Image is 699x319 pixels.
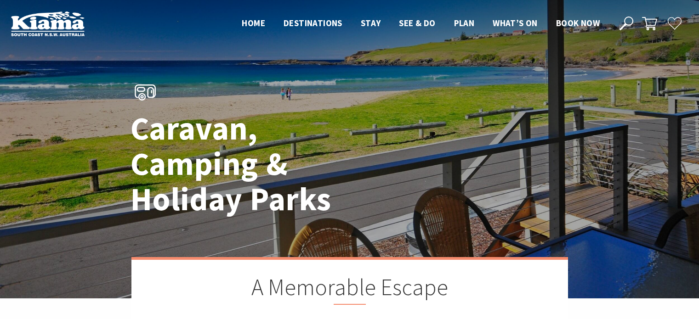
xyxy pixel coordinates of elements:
[454,17,475,28] span: Plan
[493,17,538,28] span: What’s On
[242,17,265,28] span: Home
[556,17,600,28] span: Book now
[284,17,342,28] span: Destinations
[177,274,522,305] h2: A Memorable Escape
[399,17,435,28] span: See & Do
[11,11,85,36] img: Kiama Logo
[361,17,381,28] span: Stay
[233,16,609,31] nav: Main Menu
[131,111,390,217] h1: Caravan, Camping & Holiday Parks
